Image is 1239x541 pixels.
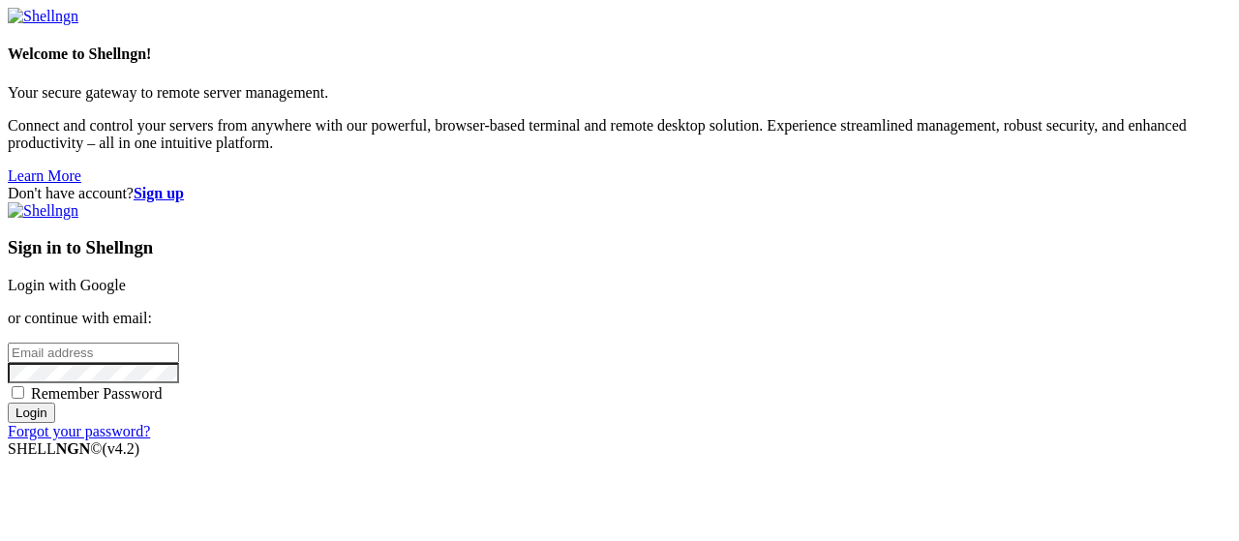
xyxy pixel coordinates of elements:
[8,185,1231,202] div: Don't have account?
[8,423,150,439] a: Forgot your password?
[8,277,126,293] a: Login with Google
[31,385,163,402] span: Remember Password
[8,8,78,25] img: Shellngn
[103,440,140,457] span: 4.2.0
[8,310,1231,327] p: or continue with email:
[56,440,91,457] b: NGN
[8,117,1231,152] p: Connect and control your servers from anywhere with our powerful, browser-based terminal and remo...
[8,237,1231,258] h3: Sign in to Shellngn
[8,440,139,457] span: SHELL ©
[8,343,179,363] input: Email address
[8,202,78,220] img: Shellngn
[8,84,1231,102] p: Your secure gateway to remote server management.
[12,386,24,399] input: Remember Password
[8,167,81,184] a: Learn More
[8,403,55,423] input: Login
[134,185,184,201] a: Sign up
[8,45,1231,63] h4: Welcome to Shellngn!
